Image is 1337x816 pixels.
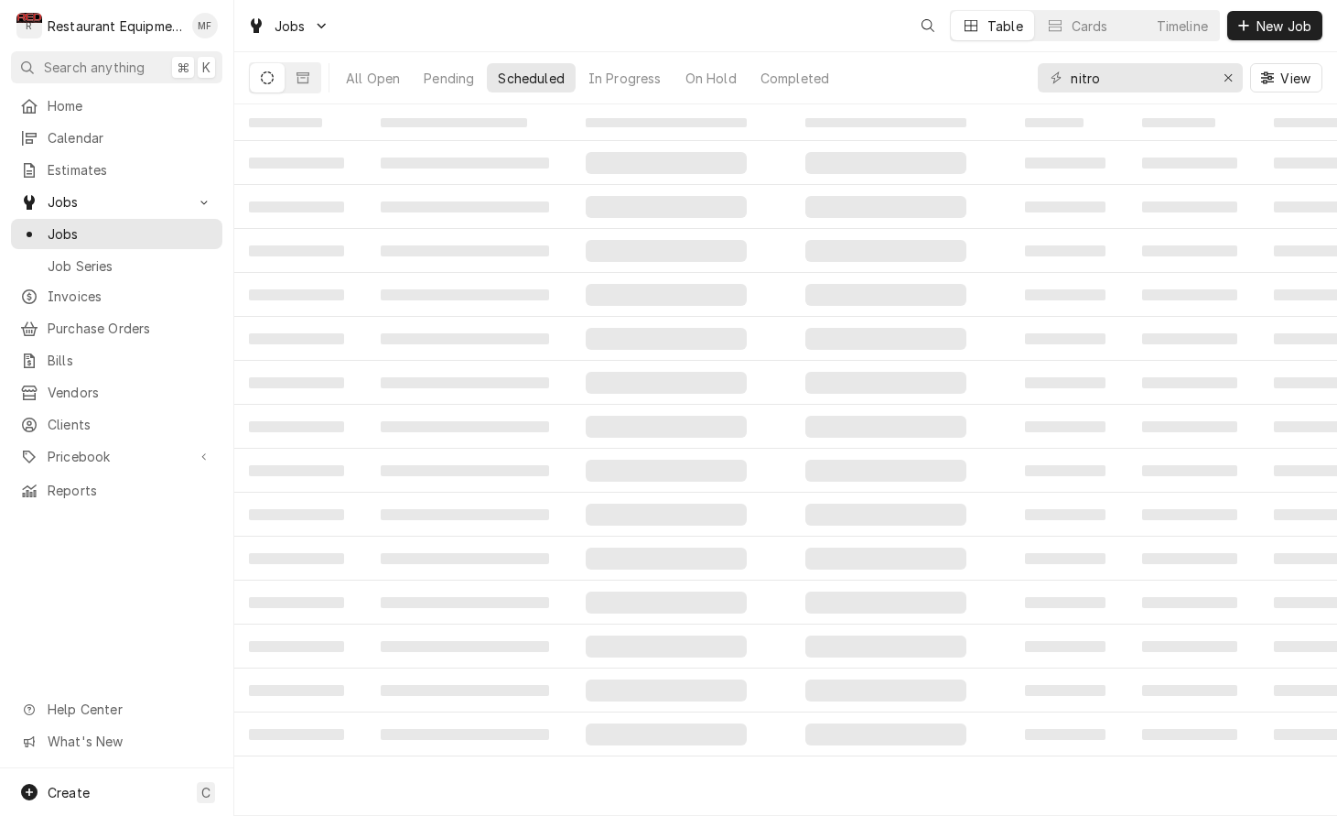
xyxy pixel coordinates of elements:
[381,685,549,696] span: ‌
[586,548,747,570] span: ‌
[805,504,966,526] span: ‌
[586,680,747,702] span: ‌
[381,597,549,608] span: ‌
[192,13,218,38] div: MF
[48,351,213,370] span: Bills
[913,11,943,40] button: Open search
[1142,158,1237,169] span: ‌
[249,333,344,344] span: ‌
[805,460,966,482] span: ‌
[1142,509,1237,520] span: ‌
[44,58,145,77] span: Search anything
[1253,16,1315,36] span: New Job
[1142,289,1237,300] span: ‌
[1025,553,1105,564] span: ‌
[586,504,747,526] span: ‌
[11,409,222,440] a: Clients
[240,11,337,41] a: Go to Jobs
[16,13,42,38] div: R
[275,16,306,36] span: Jobs
[249,465,344,476] span: ‌
[1025,377,1105,388] span: ‌
[1213,63,1243,92] button: Erase input
[1025,641,1105,652] span: ‌
[346,69,400,88] div: All Open
[48,160,213,180] span: Estimates
[498,69,564,88] div: Scheduled
[177,58,189,77] span: ⌘
[805,284,966,306] span: ‌
[11,313,222,343] a: Purchase Orders
[1025,509,1105,520] span: ‌
[1025,118,1084,127] span: ‌
[48,16,182,36] div: Restaurant Equipment Diagnostics
[1025,245,1105,256] span: ‌
[249,421,344,432] span: ‌
[588,69,662,88] div: In Progress
[249,201,344,212] span: ‌
[381,421,549,432] span: ‌
[1072,16,1108,36] div: Cards
[11,345,222,375] a: Bills
[11,377,222,408] a: Vendors
[424,69,474,88] div: Pending
[1250,63,1322,92] button: View
[586,460,747,482] span: ‌
[1142,685,1237,696] span: ‌
[48,785,90,800] span: Create
[48,319,213,338] span: Purchase Orders
[11,91,222,121] a: Home
[249,377,344,388] span: ‌
[987,16,1023,36] div: Table
[1142,553,1237,564] span: ‌
[805,548,966,570] span: ‌
[234,104,1337,816] table: Scheduled Jobs List Loading
[1025,421,1105,432] span: ‌
[1025,201,1105,212] span: ‌
[586,118,747,127] span: ‌
[1157,16,1208,36] div: Timeline
[685,69,737,88] div: On Hold
[805,724,966,745] span: ‌
[586,416,747,438] span: ‌
[249,289,344,300] span: ‌
[381,289,549,300] span: ‌
[586,636,747,658] span: ‌
[586,328,747,350] span: ‌
[48,128,213,147] span: Calendar
[11,123,222,153] a: Calendar
[1025,685,1105,696] span: ‌
[805,592,966,614] span: ‌
[805,680,966,702] span: ‌
[249,118,322,127] span: ‌
[249,509,344,520] span: ‌
[1071,63,1208,92] input: Keyword search
[805,636,966,658] span: ‌
[1142,729,1237,740] span: ‌
[11,251,222,281] a: Job Series
[586,284,747,306] span: ‌
[805,372,966,394] span: ‌
[11,155,222,185] a: Estimates
[586,592,747,614] span: ‌
[1142,597,1237,608] span: ‌
[381,201,549,212] span: ‌
[1142,641,1237,652] span: ‌
[381,245,549,256] span: ‌
[1142,118,1215,127] span: ‌
[805,152,966,174] span: ‌
[16,13,42,38] div: Restaurant Equipment Diagnostics's Avatar
[11,441,222,472] a: Go to Pricebook
[48,224,213,244] span: Jobs
[11,187,222,217] a: Go to Jobs
[381,118,527,127] span: ‌
[586,196,747,218] span: ‌
[586,152,747,174] span: ‌
[586,372,747,394] span: ‌
[805,118,966,127] span: ‌
[586,240,747,262] span: ‌
[1142,465,1237,476] span: ‌
[1142,333,1237,344] span: ‌
[1025,289,1105,300] span: ‌
[1025,597,1105,608] span: ‌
